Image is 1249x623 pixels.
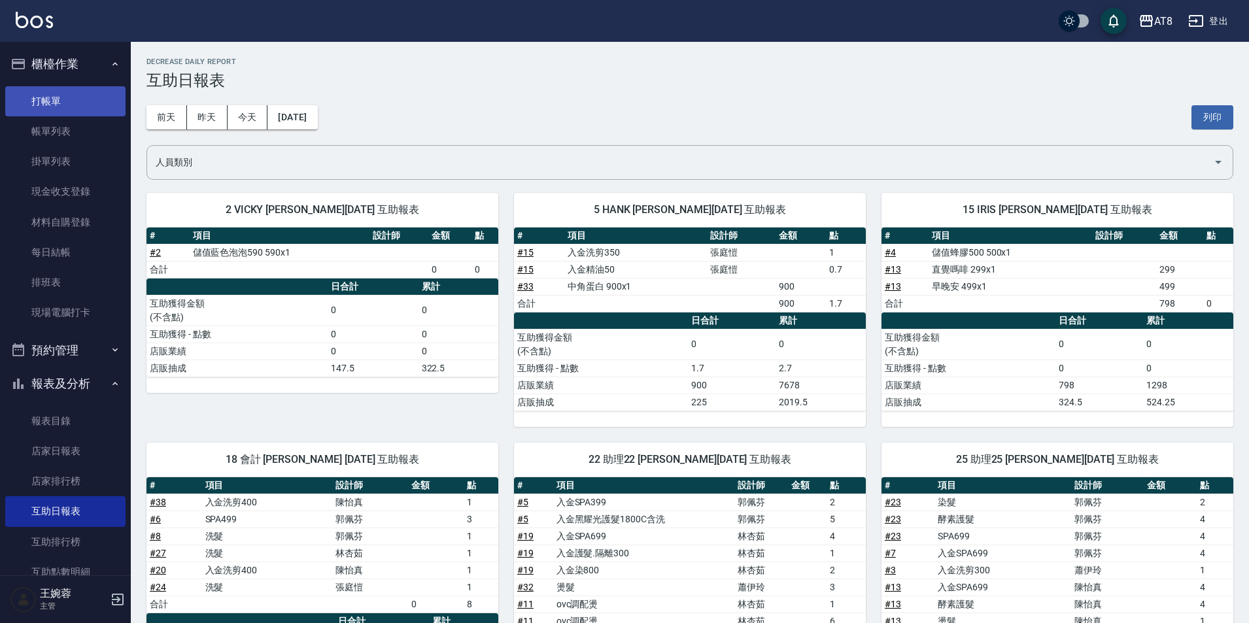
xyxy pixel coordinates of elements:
[934,579,1071,596] td: 入金SPA699
[517,599,534,609] a: #11
[553,545,735,562] td: 入金護髮.隔離300
[776,295,826,312] td: 900
[885,247,896,258] a: #4
[734,579,788,596] td: 蕭伊玲
[881,394,1055,411] td: 店販抽成
[5,406,126,436] a: 報表目錄
[885,582,901,592] a: #13
[885,514,901,524] a: #23
[10,586,37,613] img: Person
[827,579,866,596] td: 3
[202,494,333,511] td: 入金洗剪400
[707,261,776,278] td: 張庭愷
[734,545,788,562] td: 林杏茹
[1071,528,1144,545] td: 郭佩芬
[885,281,901,292] a: #13
[369,227,428,244] th: 設計師
[514,394,688,411] td: 店販抽成
[788,477,827,494] th: 金額
[1055,329,1142,360] td: 0
[1133,8,1178,35] button: AT8
[190,244,370,261] td: 儲值藍色泡泡590 590x1
[190,227,370,244] th: 項目
[1197,562,1233,579] td: 1
[517,514,528,524] a: #5
[885,565,896,575] a: #3
[1055,360,1142,377] td: 0
[881,329,1055,360] td: 互助獲得金額 (不含點)
[332,494,408,511] td: 陳怡真
[1197,596,1233,613] td: 4
[1071,562,1144,579] td: 蕭伊玲
[827,511,866,528] td: 5
[827,545,866,562] td: 1
[5,557,126,587] a: 互助點數明細
[1203,227,1233,244] th: 點
[734,477,788,494] th: 設計師
[517,582,534,592] a: #32
[1071,579,1144,596] td: 陳怡真
[530,453,850,466] span: 22 助理22 [PERSON_NAME][DATE] 互助報表
[146,326,328,343] td: 互助獲得 - 點數
[1156,295,1203,312] td: 798
[146,295,328,326] td: 互助獲得金額 (不含點)
[328,343,419,360] td: 0
[934,494,1071,511] td: 染髮
[5,86,126,116] a: 打帳單
[517,565,534,575] a: #19
[146,477,202,494] th: #
[688,377,775,394] td: 900
[517,548,534,558] a: #19
[146,71,1233,90] h3: 互助日報表
[826,295,866,312] td: 1.7
[934,511,1071,528] td: 酵素護髮
[1071,511,1144,528] td: 郭佩芬
[40,600,107,612] p: 主管
[146,343,328,360] td: 店販業績
[514,312,866,411] table: a dense table
[332,562,408,579] td: 陳怡真
[150,565,166,575] a: #20
[464,494,498,511] td: 1
[146,477,498,613] table: a dense table
[514,329,688,360] td: 互助獲得金額 (不含點)
[428,227,471,244] th: 金額
[146,360,328,377] td: 店販抽成
[419,326,498,343] td: 0
[929,278,1092,295] td: 早晚安 499x1
[827,528,866,545] td: 4
[564,227,707,244] th: 項目
[146,105,187,129] button: 前天
[1143,329,1233,360] td: 0
[328,360,419,377] td: 147.5
[150,531,161,541] a: #8
[776,377,866,394] td: 7678
[1071,545,1144,562] td: 郭佩芬
[332,579,408,596] td: 張庭愷
[267,105,317,129] button: [DATE]
[162,203,483,216] span: 2 VICKY [PERSON_NAME][DATE] 互助報表
[5,436,126,466] a: 店家日報表
[707,227,776,244] th: 設計師
[328,326,419,343] td: 0
[1156,227,1203,244] th: 金額
[553,562,735,579] td: 入金染800
[419,295,498,326] td: 0
[228,105,268,129] button: 今天
[553,477,735,494] th: 項目
[688,329,775,360] td: 0
[553,511,735,528] td: 入金黑耀光護髮1800C含洗
[146,278,498,377] table: a dense table
[517,281,534,292] a: #33
[734,562,788,579] td: 林杏茹
[514,227,564,244] th: #
[202,545,333,562] td: 洗髮
[776,227,826,244] th: 金額
[202,579,333,596] td: 洗髮
[5,466,126,496] a: 店家排行榜
[897,453,1218,466] span: 25 助理25 [PERSON_NAME][DATE] 互助報表
[428,261,471,278] td: 0
[471,227,498,244] th: 點
[146,596,202,613] td: 合計
[5,177,126,207] a: 現金收支登錄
